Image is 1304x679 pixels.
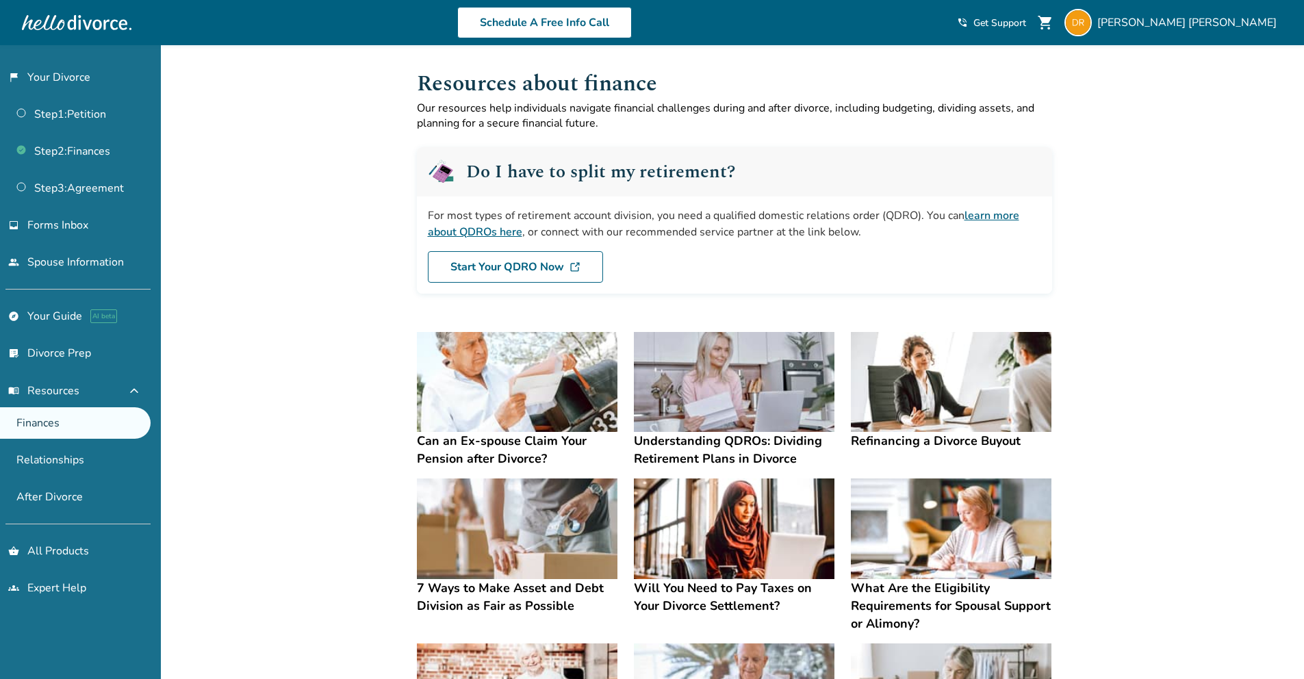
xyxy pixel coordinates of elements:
[634,478,834,579] img: Will You Need to Pay Taxes on Your Divorce Settlement?
[851,332,1051,433] img: Refinancing a Divorce Buyout
[8,383,79,398] span: Resources
[8,220,19,231] span: inbox
[851,478,1051,632] a: What Are the Eligibility Requirements for Spousal Support or Alimony?What Are the Eligibility Req...
[570,261,580,272] img: DL
[957,17,968,28] span: phone_in_talk
[8,348,19,359] span: list_alt_check
[1097,15,1282,30] span: [PERSON_NAME] [PERSON_NAME]
[417,332,617,433] img: Can an Ex-spouse Claim Your Pension after Divorce?
[851,478,1051,579] img: What Are the Eligibility Requirements for Spousal Support or Alimony?
[428,207,1041,240] div: For most types of retirement account division, you need a qualified domestic relations order (QDR...
[428,158,455,185] img: QDRO
[428,251,603,283] a: Start Your QDRO Now
[634,478,834,615] a: Will You Need to Pay Taxes on Your Divorce Settlement?Will You Need to Pay Taxes on Your Divorce ...
[90,309,117,323] span: AI beta
[417,478,617,579] img: 7 Ways to Make Asset and Debt Division as Fair as Possible
[457,7,632,38] a: Schedule A Free Info Call
[1236,613,1304,679] iframe: Chat Widget
[417,432,617,467] h4: Can an Ex-spouse Claim Your Pension after Divorce?
[1037,14,1053,31] span: shopping_cart
[634,432,834,467] h4: Understanding QDROs: Dividing Retirement Plans in Divorce
[634,332,834,468] a: Understanding QDROs: Dividing Retirement Plans in DivorceUnderstanding QDROs: Dividing Retirement...
[417,67,1052,101] h1: Resources about finance
[417,101,1052,131] p: Our resources help individuals navigate financial challenges during and after divorce, including ...
[634,332,834,433] img: Understanding QDROs: Dividing Retirement Plans in Divorce
[417,478,617,615] a: 7 Ways to Make Asset and Debt Division as Fair as Possible7 Ways to Make Asset and Debt Division ...
[973,16,1026,29] span: Get Support
[8,311,19,322] span: explore
[466,163,735,181] h2: Do I have to split my retirement?
[957,16,1026,29] a: phone_in_talkGet Support
[417,332,617,468] a: Can an Ex-spouse Claim Your Pension after Divorce?Can an Ex-spouse Claim Your Pension after Divorce?
[851,579,1051,632] h4: What Are the Eligibility Requirements for Spousal Support or Alimony?
[634,579,834,615] h4: Will You Need to Pay Taxes on Your Divorce Settlement?
[8,385,19,396] span: menu_book
[8,582,19,593] span: groups
[851,432,1051,450] h4: Refinancing a Divorce Buyout
[1064,9,1092,36] img: diaprueda2@gmail.com
[8,257,19,268] span: people
[126,383,142,399] span: expand_less
[27,218,88,233] span: Forms Inbox
[8,72,19,83] span: flag_2
[8,546,19,556] span: shopping_basket
[851,332,1051,450] a: Refinancing a Divorce BuyoutRefinancing a Divorce Buyout
[417,579,617,615] h4: 7 Ways to Make Asset and Debt Division as Fair as Possible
